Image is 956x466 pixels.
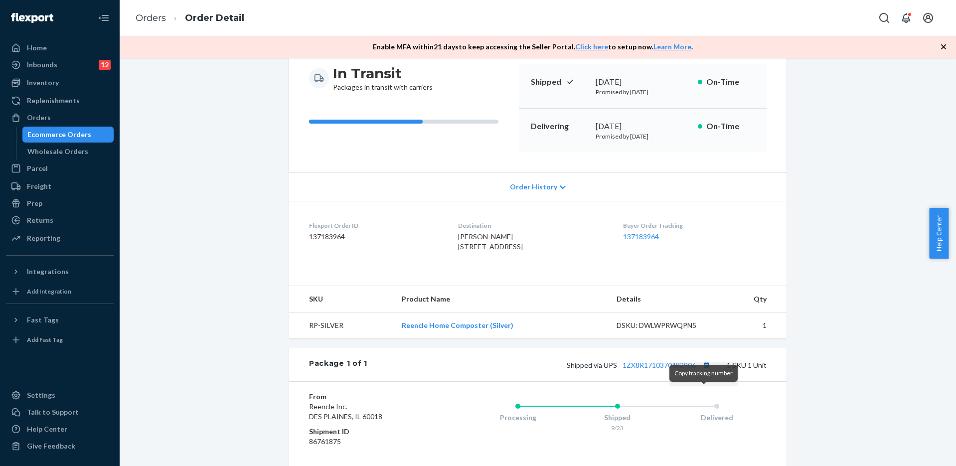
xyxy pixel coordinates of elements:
[27,267,69,277] div: Integrations
[289,312,394,339] td: RP-SILVER
[918,8,938,28] button: Open account menu
[136,12,166,23] a: Orders
[623,361,696,369] a: 1ZX8R1710370482906
[11,13,53,23] img: Flexport logo
[6,438,114,454] button: Give Feedback
[718,286,787,312] th: Qty
[6,93,114,109] a: Replenishments
[99,60,111,70] div: 12
[128,3,252,33] ol: breadcrumbs
[6,160,114,176] a: Parcel
[596,88,690,96] p: Promised by [DATE]
[6,312,114,328] button: Fast Tags
[27,163,48,173] div: Parcel
[333,64,433,92] div: Packages in transit with carriers
[27,78,59,88] div: Inventory
[568,424,667,432] div: 9/23
[468,413,568,423] div: Processing
[706,121,755,132] p: On-Time
[27,407,79,417] div: Talk to Support
[309,437,428,447] dd: 86761875
[510,182,557,192] span: Order History
[718,312,787,339] td: 1
[27,96,80,106] div: Replenishments
[929,208,949,259] button: Help Center
[6,404,114,420] a: Talk to Support
[373,42,693,52] p: Enable MFA within 21 days to keep accessing the Seller Portal. to setup now. .
[27,198,42,208] div: Prep
[309,427,428,437] dt: Shipment ID
[596,132,690,141] p: Promised by [DATE]
[402,321,513,329] a: Reencle Home Composter (Silver)
[567,361,713,369] span: Shipped via UPS
[6,230,114,246] a: Reporting
[27,233,60,243] div: Reporting
[27,43,47,53] div: Home
[6,212,114,228] a: Returns
[27,130,91,140] div: Ecommerce Orders
[333,64,433,82] h3: In Transit
[27,335,63,344] div: Add Fast Tag
[27,113,51,123] div: Orders
[27,181,51,191] div: Freight
[27,315,59,325] div: Fast Tags
[6,195,114,211] a: Prep
[596,121,690,132] div: [DATE]
[531,76,588,88] p: Shipped
[653,42,691,51] a: Learn More
[22,127,114,143] a: Ecommerce Orders
[531,121,588,132] p: Delivering
[309,402,382,421] span: Reencle Inc. DES PLAINES, IL 60018
[6,110,114,126] a: Orders
[700,358,713,371] button: Copy tracking number
[94,8,114,28] button: Close Navigation
[309,221,442,230] dt: Flexport Order ID
[596,76,690,88] div: [DATE]
[568,413,667,423] div: Shipped
[309,232,442,242] dd: 137183964
[27,287,71,296] div: Add Integration
[667,413,767,423] div: Delivered
[458,232,523,251] span: [PERSON_NAME] [STREET_ADDRESS]
[623,221,767,230] dt: Buyer Order Tracking
[609,286,718,312] th: Details
[896,8,916,28] button: Open notifications
[27,60,57,70] div: Inbounds
[6,75,114,91] a: Inventory
[6,40,114,56] a: Home
[367,358,767,371] div: 1 SKU 1 Unit
[706,76,755,88] p: On-Time
[185,12,244,23] a: Order Detail
[6,284,114,300] a: Add Integration
[674,369,733,377] span: Copy tracking number
[27,147,88,156] div: Wholesale Orders
[289,286,394,312] th: SKU
[874,8,894,28] button: Open Search Box
[617,320,710,330] div: DSKU: DWLWPRWQPN5
[6,387,114,403] a: Settings
[27,390,55,400] div: Settings
[309,358,367,371] div: Package 1 of 1
[458,221,607,230] dt: Destination
[623,232,659,241] a: 137183964
[6,57,114,73] a: Inbounds12
[309,392,428,402] dt: From
[6,178,114,194] a: Freight
[6,421,114,437] a: Help Center
[6,264,114,280] button: Integrations
[6,332,114,348] a: Add Fast Tag
[22,144,114,159] a: Wholesale Orders
[27,441,75,451] div: Give Feedback
[27,424,67,434] div: Help Center
[575,42,608,51] a: Click here
[394,286,608,312] th: Product Name
[27,215,53,225] div: Returns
